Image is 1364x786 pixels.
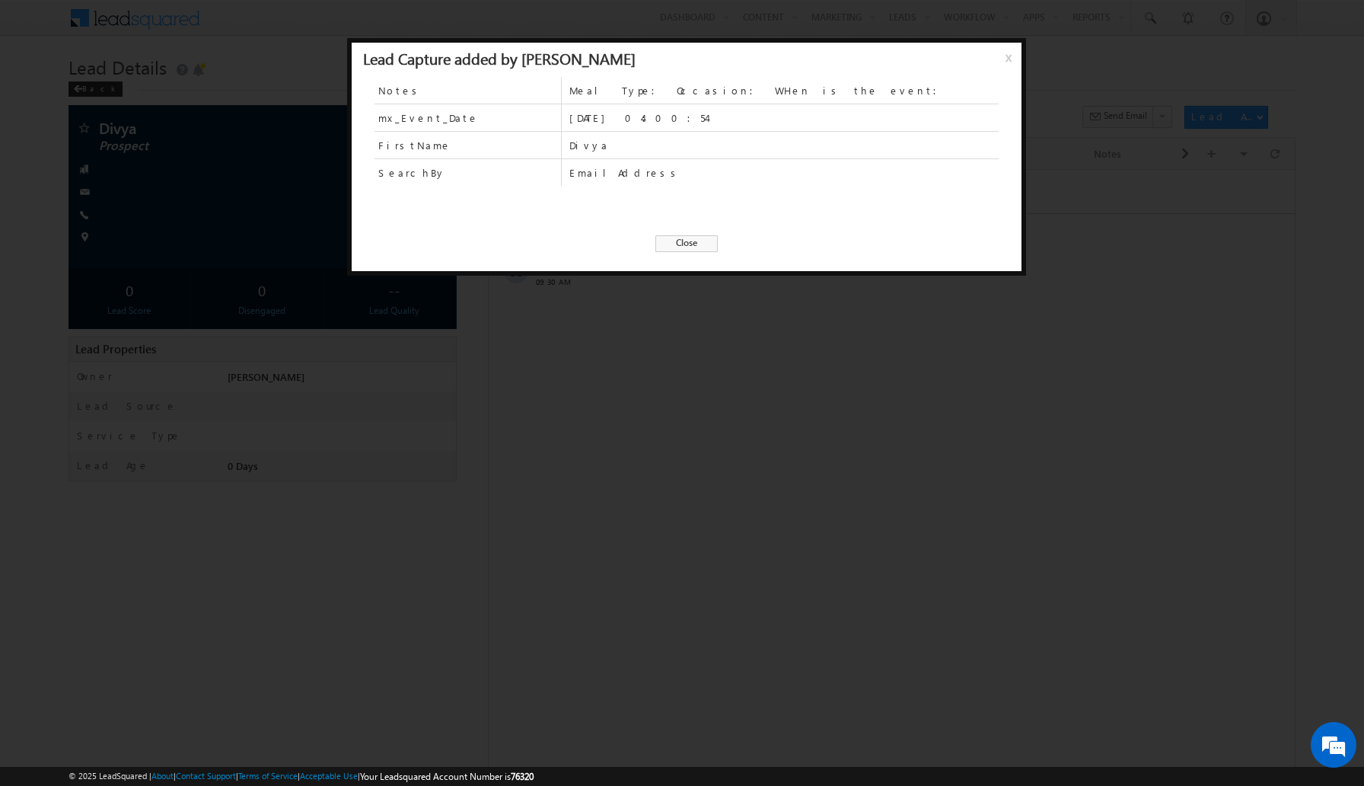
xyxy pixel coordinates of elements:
span: SearchBy [374,159,561,186]
span: details [214,88,284,101]
span: mx_Event_Date [374,104,561,131]
span: Meal Type: Occasion: WHen is the event: [569,84,999,97]
span: [DATE] 04:00:54 [569,111,999,125]
span: FirstName [374,132,561,158]
span: FirstName [378,139,451,152]
a: About [151,771,174,781]
div: . [98,88,731,101]
span: Divya [569,139,999,152]
span: © 2025 LeadSquared | | | | | [69,769,534,784]
span: [DATE] [47,88,81,101]
span: Notes [374,77,561,104]
a: Acceptable Use [300,771,358,781]
div: All Selected [76,12,247,35]
span: EmailAddress [569,166,999,180]
span: Lead Capture: [98,88,202,101]
span: SearchBy [378,166,446,180]
div: Lead Capture added by [PERSON_NAME] [363,51,636,65]
span: Time [279,11,299,34]
div: [DATE] [15,59,65,73]
span: mx_Event_Date [378,111,479,125]
div: All Selected [80,17,124,30]
a: Contact Support [176,771,236,781]
span: 76320 [511,771,534,782]
span: Notes [378,84,422,97]
div: All Time [311,17,342,30]
a: Terms of Service [238,771,298,781]
span: Your Leadsquared Account Number is [360,771,534,782]
span: x [1005,50,1018,77]
span: Activity Type [15,11,68,34]
span: 09:30 AM [47,105,93,119]
span: Close [655,235,718,252]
